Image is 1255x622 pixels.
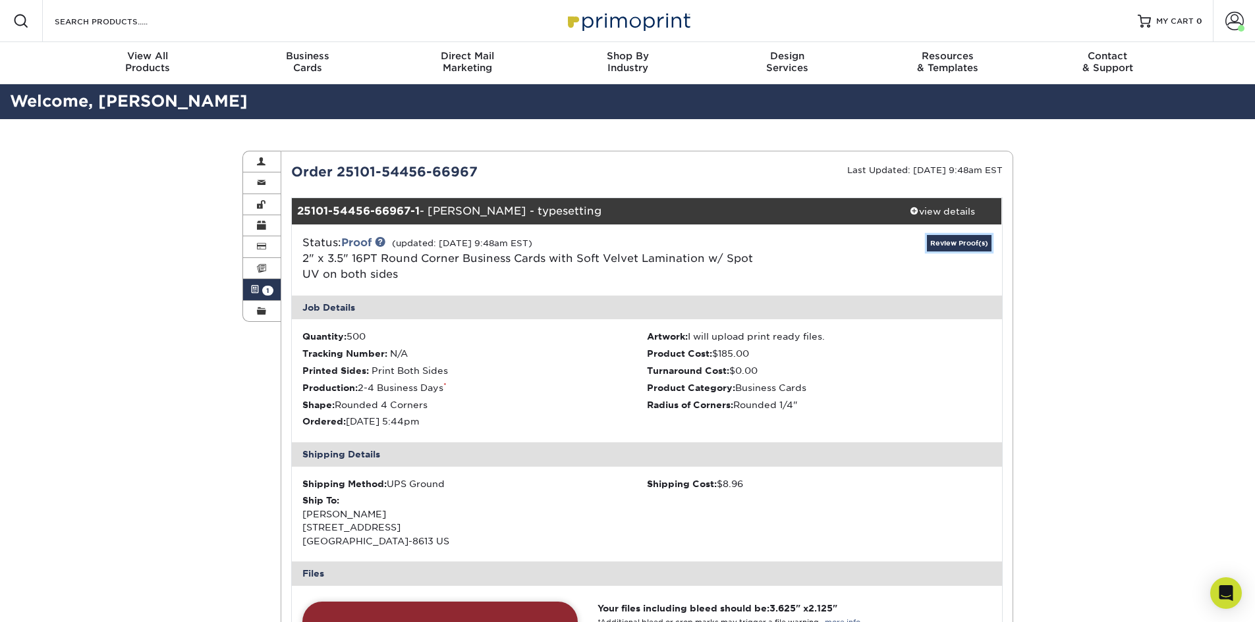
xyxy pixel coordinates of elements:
[868,50,1028,74] div: & Templates
[292,561,1002,585] div: Files
[547,50,708,62] span: Shop By
[387,42,547,84] a: Direct MailMarketing
[302,494,647,548] div: [PERSON_NAME] [STREET_ADDRESS] [GEOGRAPHIC_DATA]-8613 US
[647,477,991,490] div: $8.96
[302,495,339,505] strong: Ship To:
[387,50,547,62] span: Direct Mail
[647,364,991,377] li: $0.00
[769,603,796,613] span: 3.625
[647,381,991,394] li: Business Cards
[847,165,1003,175] small: Last Updated: [DATE] 9:48am EST
[243,279,281,300] a: 1
[302,400,335,410] strong: Shape:
[647,400,733,410] strong: Radius of Corners:
[281,162,647,182] div: Order 25101-54456-66967
[297,205,420,217] strong: 25101-54456-66967-1
[292,296,1002,319] div: Job Details
[562,7,694,35] img: Primoprint
[302,381,647,394] li: 2-4 Business Days
[647,365,729,376] strong: Turnaround Cost:
[302,331,347,342] strong: Quantity:
[227,42,387,84] a: BusinessCards
[341,236,372,249] a: Proof
[1210,577,1242,609] div: Open Intercom Messenger
[302,477,647,490] div: UPS Ground
[68,50,228,62] span: View All
[647,348,712,359] strong: Product Cost:
[302,252,753,280] span: 2" x 3.5" 16PT Round Corner Business Cards with Soft Velvet Lamination w/ Spot UV on both sides
[262,286,273,296] span: 1
[1156,16,1194,27] span: MY CART
[647,347,991,360] li: $185.00
[1028,42,1188,84] a: Contact& Support
[302,330,647,343] li: 500
[647,331,688,342] strong: Artwork:
[1196,16,1202,26] span: 0
[392,238,532,248] small: (updated: [DATE] 9:48am EST)
[708,42,868,84] a: DesignServices
[1028,50,1188,62] span: Contact
[927,235,991,251] a: Review Proof(s)
[708,50,868,74] div: Services
[868,42,1028,84] a: Resources& Templates
[647,330,991,343] li: I will upload print ready files.
[1028,50,1188,74] div: & Support
[68,42,228,84] a: View AllProducts
[808,603,833,613] span: 2.125
[227,50,387,62] span: Business
[302,348,387,359] strong: Tracking Number:
[883,205,1002,218] div: view details
[68,50,228,74] div: Products
[302,479,387,489] strong: Shipping Method:
[227,50,387,74] div: Cards
[302,365,369,376] strong: Printed Sides:
[883,198,1002,224] a: view details
[53,13,182,29] input: SEARCH PRODUCTS.....
[293,235,765,282] div: Status:
[292,198,883,224] div: - [PERSON_NAME] - typesetting
[372,365,448,376] span: Print Both Sides
[292,442,1002,466] div: Shipping Details
[547,50,708,74] div: Industry
[302,415,647,428] li: [DATE] 5:44pm
[302,416,346,427] strong: Ordered:
[387,50,547,74] div: Marketing
[647,479,717,489] strong: Shipping Cost:
[868,50,1028,62] span: Resources
[547,42,708,84] a: Shop ByIndustry
[708,50,868,62] span: Design
[302,398,647,411] li: Rounded 4 Corners
[598,603,837,613] strong: Your files including bleed should be: " x "
[647,382,735,393] strong: Product Category:
[302,382,358,393] strong: Production:
[647,398,991,411] li: Rounded 1/4"
[390,348,408,359] span: N/A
